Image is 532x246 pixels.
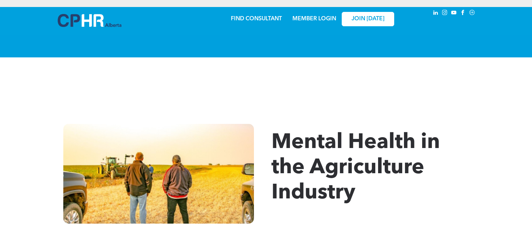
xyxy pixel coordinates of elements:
a: Social network [468,9,476,18]
span: Mental Health in the Agriculture Industry [271,132,440,204]
a: FIND CONSULTANT [231,16,282,22]
a: linkedin [432,9,440,18]
a: youtube [450,9,458,18]
a: MEMBER LOGIN [292,16,336,22]
a: instagram [441,9,449,18]
span: JOIN [DATE] [352,16,384,22]
img: A blue and white logo for cp alberta [58,14,121,27]
a: facebook [459,9,467,18]
a: JOIN [DATE] [342,12,394,26]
